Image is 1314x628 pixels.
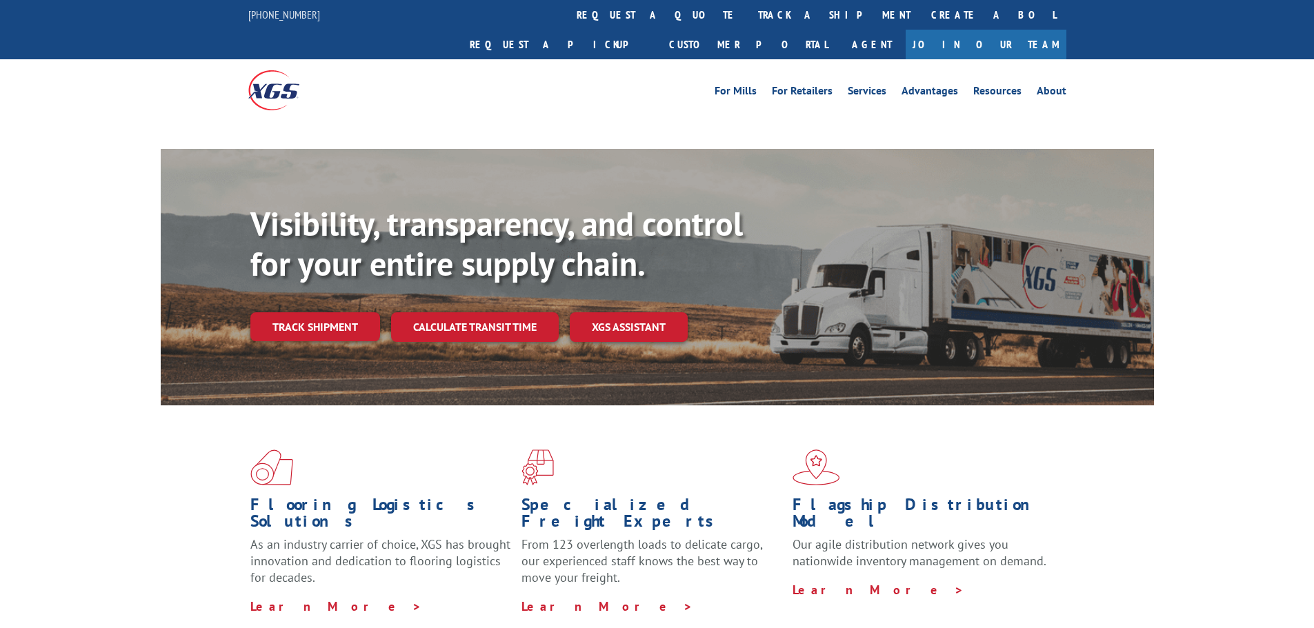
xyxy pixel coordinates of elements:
[793,496,1053,536] h1: Flagship Distribution Model
[250,598,422,614] a: Learn More >
[570,312,688,342] a: XGS ASSISTANT
[521,536,782,598] p: From 123 overlength loads to delicate cargo, our experienced staff knows the best way to move you...
[973,85,1022,101] a: Resources
[848,85,886,101] a: Services
[521,449,554,485] img: xgs-icon-focused-on-flooring-red
[250,496,511,536] h1: Flooring Logistics Solutions
[521,598,693,614] a: Learn More >
[1037,85,1066,101] a: About
[521,496,782,536] h1: Specialized Freight Experts
[793,449,840,485] img: xgs-icon-flagship-distribution-model-red
[838,30,906,59] a: Agent
[250,202,743,285] b: Visibility, transparency, and control for your entire supply chain.
[659,30,838,59] a: Customer Portal
[250,312,380,341] a: Track shipment
[793,536,1046,569] span: Our agile distribution network gives you nationwide inventory management on demand.
[248,8,320,21] a: [PHONE_NUMBER]
[715,85,757,101] a: For Mills
[902,85,958,101] a: Advantages
[793,582,964,598] a: Learn More >
[391,312,559,342] a: Calculate transit time
[250,449,293,485] img: xgs-icon-total-supply-chain-intelligence-red
[250,536,510,585] span: As an industry carrier of choice, XGS has brought innovation and dedication to flooring logistics...
[906,30,1066,59] a: Join Our Team
[459,30,659,59] a: Request a pickup
[772,85,833,101] a: For Retailers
